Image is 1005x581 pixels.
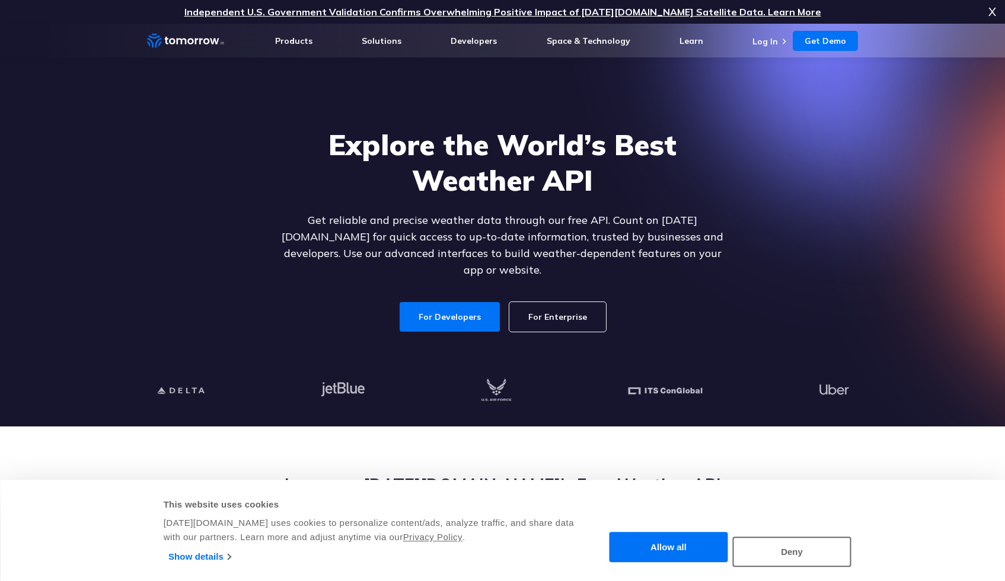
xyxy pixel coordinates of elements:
[451,36,497,46] a: Developers
[752,36,778,47] a: Log In
[147,474,859,496] h2: Leverage [DATE][DOMAIN_NAME]’s Free Weather API
[547,36,630,46] a: Space & Technology
[362,36,401,46] a: Solutions
[274,212,732,278] p: Get reliable and precise weather data through our free API. Count on [DATE][DOMAIN_NAME] for quic...
[733,537,851,567] button: Deny
[400,302,500,332] a: For Developers
[403,532,462,542] a: Privacy Policy
[679,36,703,46] a: Learn
[509,302,606,332] a: For Enterprise
[275,36,312,46] a: Products
[793,31,858,51] a: Get Demo
[274,127,732,198] h1: Explore the World’s Best Weather API
[168,548,231,566] a: Show details
[610,532,728,563] button: Allow all
[147,32,224,50] a: Home link
[164,497,576,512] div: This website uses cookies
[184,6,821,18] a: Independent U.S. Government Validation Confirms Overwhelming Positive Impact of [DATE][DOMAIN_NAM...
[164,516,576,544] div: [DATE][DOMAIN_NAME] uses cookies to personalize content/ads, analyze traffic, and share data with...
